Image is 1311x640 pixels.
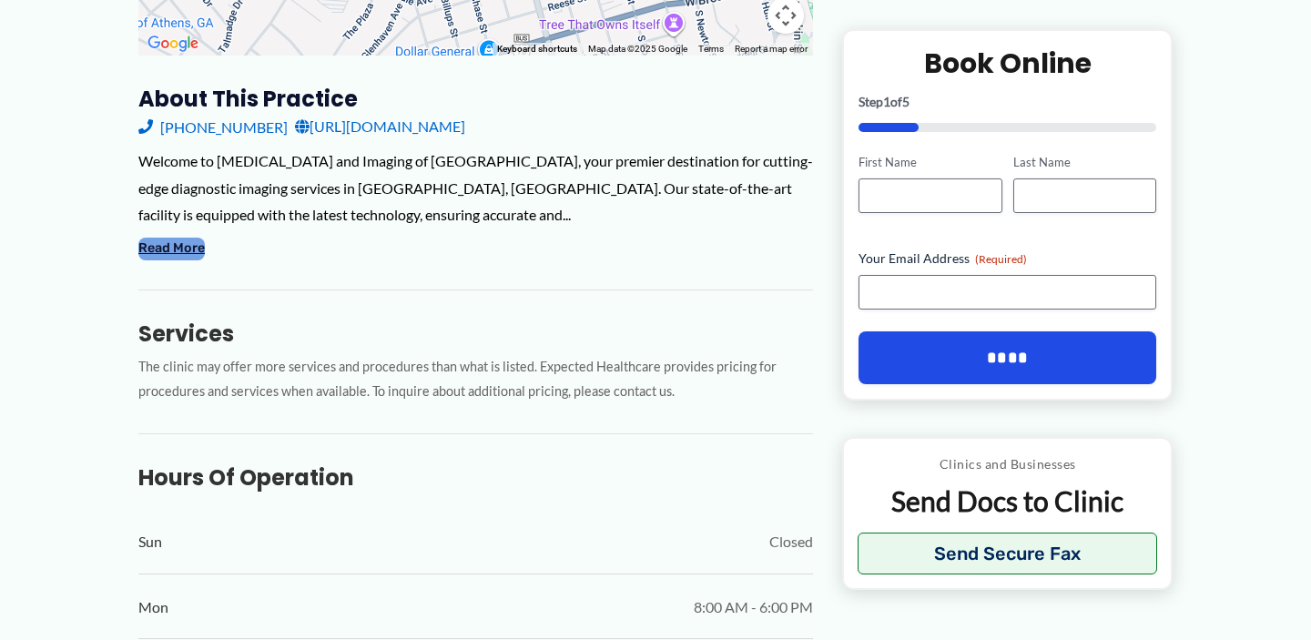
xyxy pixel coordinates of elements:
[497,43,577,56] button: Keyboard shortcuts
[858,452,1157,476] p: Clinics and Businesses
[1013,154,1156,171] label: Last Name
[138,355,813,404] p: The clinic may offer more services and procedures than what is listed. Expected Healthcare provid...
[138,85,813,113] h3: About this practice
[735,44,808,54] a: Report a map error
[859,154,1001,171] label: First Name
[769,528,813,555] span: Closed
[138,528,162,555] span: Sun
[138,113,288,140] a: [PHONE_NUMBER]
[138,147,813,229] div: Welcome to [MEDICAL_DATA] and Imaging of [GEOGRAPHIC_DATA], your premier destination for cutting-...
[859,96,1156,108] p: Step of
[138,320,813,348] h3: Services
[902,94,910,109] span: 5
[858,533,1157,574] button: Send Secure Fax
[588,44,687,54] span: Map data ©2025 Google
[138,463,813,492] h3: Hours of Operation
[859,249,1156,268] label: Your Email Address
[858,483,1157,519] p: Send Docs to Clinic
[859,46,1156,81] h2: Book Online
[975,252,1027,266] span: (Required)
[143,32,203,56] img: Google
[138,594,168,621] span: Mon
[138,238,205,259] button: Read More
[143,32,203,56] a: Open this area in Google Maps (opens a new window)
[698,44,724,54] a: Terms (opens in new tab)
[295,113,465,140] a: [URL][DOMAIN_NAME]
[883,94,890,109] span: 1
[694,594,813,621] span: 8:00 AM - 6:00 PM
